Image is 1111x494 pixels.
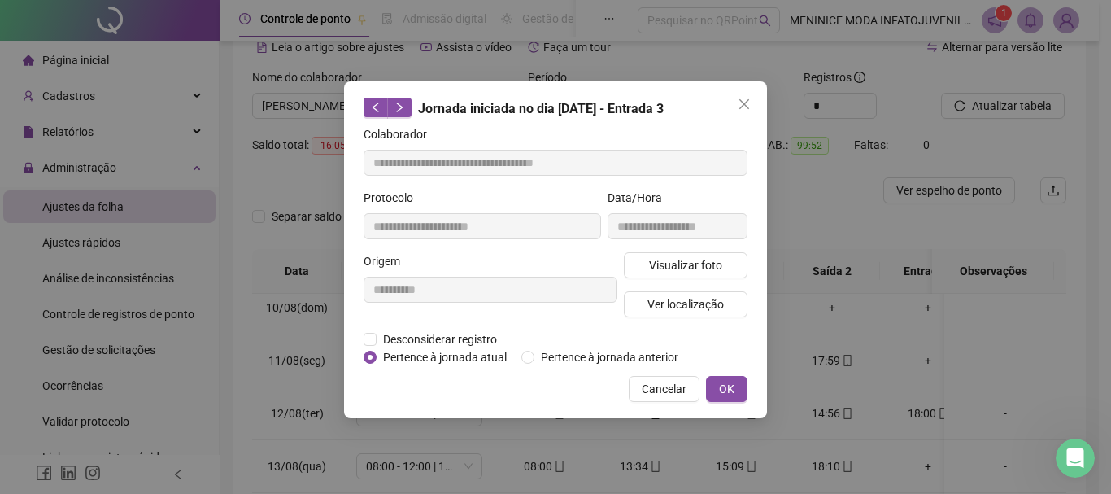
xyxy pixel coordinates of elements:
span: right [394,102,405,113]
span: left [370,102,381,113]
span: Ver localização [647,295,724,313]
button: left [364,98,388,117]
button: right [387,98,412,117]
span: OK [719,380,734,398]
span: Pertence à jornada atual [377,348,513,366]
label: Origem [364,252,411,270]
button: Cancelar [629,376,699,402]
iframe: Intercom live chat [1056,439,1095,478]
span: close [738,98,751,111]
label: Data/Hora [608,189,673,207]
button: OK [706,376,747,402]
label: Colaborador [364,125,438,143]
label: Protocolo [364,189,424,207]
span: Cancelar [642,380,686,398]
span: Pertence à jornada anterior [534,348,685,366]
span: Visualizar foto [649,256,722,274]
div: Jornada iniciada no dia [DATE] - Entrada 3 [364,98,747,119]
button: Visualizar foto [624,252,747,278]
button: Ver localização [624,291,747,317]
span: Desconsiderar registro [377,330,503,348]
button: Close [731,91,757,117]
